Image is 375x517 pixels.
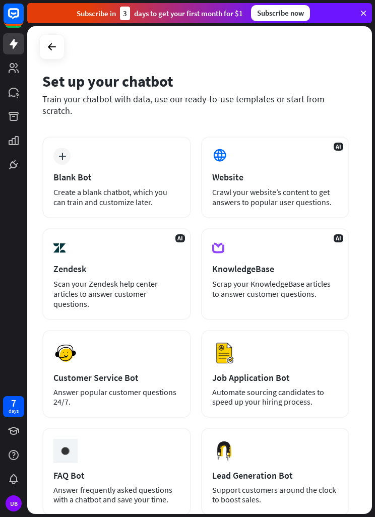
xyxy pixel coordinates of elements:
span: AI [334,234,343,242]
div: KnowledgeBase [212,263,339,275]
span: AI [334,143,343,151]
div: Scrap your KnowledgeBase articles to answer customer questions. [212,279,339,299]
div: Automate sourcing candidates to speed up your hiring process. [212,387,339,407]
div: Answer frequently asked questions with a chatbot and save your time. [53,485,180,504]
div: Scan your Zendesk help center articles to answer customer questions. [53,279,180,309]
a: 7 days [3,396,24,417]
span: AI [175,234,185,242]
img: ceee058c6cabd4f577f8.gif [56,441,75,461]
div: Crawl your website’s content to get answers to popular user questions. [212,187,339,207]
div: FAQ Bot [53,470,180,481]
div: Support customers around the clock to boost sales. [212,485,339,504]
div: Lead Generation Bot [212,470,339,481]
div: Subscribe in days to get your first month for $1 [77,7,243,20]
div: Blank Bot [53,171,180,183]
i: plus [58,153,66,160]
div: Job Application Bot [212,372,339,383]
div: Set up your chatbot [42,72,349,91]
div: Train your chatbot with data, use our ready-to-use templates or start from scratch. [42,93,349,116]
div: 3 [120,7,130,20]
div: 7 [11,399,16,408]
div: days [9,408,19,415]
div: Website [212,171,339,183]
div: Customer Service Bot [53,372,180,383]
div: UB [6,495,22,511]
div: Answer popular customer questions 24/7. [53,387,180,407]
div: Zendesk [53,263,180,275]
div: Subscribe now [251,5,310,21]
div: Create a blank chatbot, which you can train and customize later. [53,187,180,207]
